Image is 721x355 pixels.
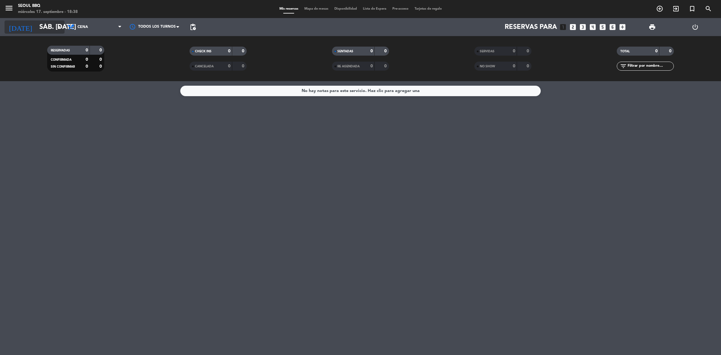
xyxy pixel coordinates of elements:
[78,25,88,29] span: Cena
[99,57,103,62] strong: 0
[189,23,196,31] span: pending_actions
[692,23,699,31] i: power_settings_new
[51,49,70,52] span: RESERVADAS
[51,58,71,61] span: CONFIRMADA
[5,4,14,15] button: menu
[337,50,353,53] span: SENTADAS
[384,49,388,53] strong: 0
[5,20,36,34] i: [DATE]
[656,5,663,12] i: add_circle_outline
[599,23,607,31] i: looks_5
[242,64,245,68] strong: 0
[579,23,587,31] i: looks_3
[86,57,88,62] strong: 0
[672,5,680,12] i: exit_to_app
[384,64,388,68] strong: 0
[689,5,696,12] i: turned_in_not
[669,49,673,53] strong: 0
[337,65,360,68] span: RE AGENDADA
[56,23,63,31] i: arrow_drop_down
[99,64,103,69] strong: 0
[370,49,373,53] strong: 0
[86,48,88,52] strong: 0
[51,65,75,68] span: SIN CONFIRMAR
[649,23,656,31] span: print
[705,5,712,12] i: search
[360,7,389,11] span: Lista de Espera
[559,23,567,31] i: looks_one
[242,49,245,53] strong: 0
[569,23,577,31] i: looks_two
[480,65,495,68] span: NO SHOW
[513,64,515,68] strong: 0
[195,50,211,53] span: CHECK INS
[86,64,88,69] strong: 0
[527,49,530,53] strong: 0
[412,7,445,11] span: Tarjetas de regalo
[276,7,301,11] span: Mis reservas
[5,4,14,13] i: menu
[609,23,616,31] i: looks_6
[620,50,630,53] span: TOTAL
[505,23,557,31] span: Reservas para
[195,65,214,68] span: CANCELADA
[18,3,78,9] div: Seoul bbq
[480,50,494,53] span: SERVIDAS
[674,18,716,36] div: LOG OUT
[301,7,331,11] span: Mapa de mesas
[619,23,626,31] i: add_box
[589,23,597,31] i: looks_4
[513,49,515,53] strong: 0
[627,63,674,69] input: Filtrar por nombre...
[389,7,412,11] span: Pre-acceso
[331,7,360,11] span: Disponibilidad
[655,49,658,53] strong: 0
[228,64,230,68] strong: 0
[527,64,530,68] strong: 0
[620,63,627,70] i: filter_list
[302,87,420,94] div: No hay notas para este servicio. Haz clic para agregar una
[99,48,103,52] strong: 0
[370,64,373,68] strong: 0
[18,9,78,15] div: miércoles 17. septiembre - 18:38
[228,49,230,53] strong: 0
